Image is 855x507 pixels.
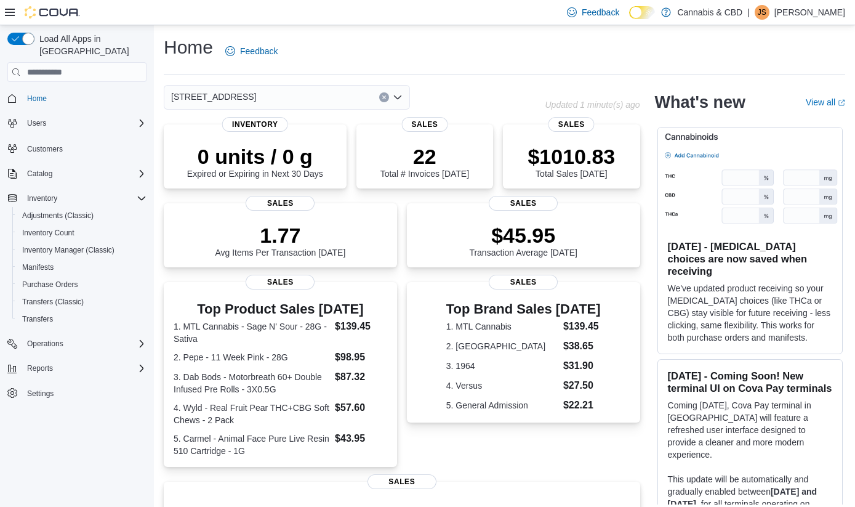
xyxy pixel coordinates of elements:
a: Customers [22,142,68,156]
span: Purchase Orders [17,277,147,292]
p: Updated 1 minute(s) ago [545,100,640,110]
dt: 3. Dab Bods - Motorbreath 60+ Double Infused Pre Rolls - 3X0.5G [174,371,330,395]
span: Adjustments (Classic) [17,208,147,223]
dt: 5. General Admission [446,399,558,412]
a: Inventory Count [17,225,79,240]
span: Settings [22,386,147,401]
nav: Complex example [7,84,147,434]
dt: 1. MTL Cannabis - Sage N' Sour - 28G - Sativa [174,320,330,345]
span: Catalog [22,166,147,181]
span: Users [27,118,46,128]
span: Feedback [240,45,278,57]
button: Customers [2,139,151,157]
button: Clear input [379,92,389,102]
img: Cova [25,6,80,18]
span: Manifests [22,262,54,272]
span: Inventory [22,191,147,206]
button: Transfers (Classic) [12,293,151,310]
span: Inventory Count [17,225,147,240]
input: Dark Mode [629,6,655,19]
span: Adjustments (Classic) [22,211,94,221]
p: 1.77 [215,223,345,248]
div: Transaction Average [DATE] [469,223,577,258]
span: Home [22,91,147,106]
span: Sales [548,117,595,132]
span: Sales [489,275,558,290]
p: 0 units / 0 g [187,144,323,169]
span: Transfers (Classic) [22,297,84,307]
p: $1010.83 [528,144,615,169]
a: Purchase Orders [17,277,83,292]
span: Sales [246,196,315,211]
p: We've updated product receiving so your [MEDICAL_DATA] choices (like THCa or CBG) stay visible fo... [668,282,832,344]
button: Manifests [12,259,151,276]
dd: $31.90 [563,359,601,373]
a: Adjustments (Classic) [17,208,98,223]
span: Inventory Manager (Classic) [22,245,114,255]
button: Inventory Manager (Classic) [12,241,151,259]
div: Avg Items Per Transaction [DATE] [215,223,345,258]
dt: 2. [GEOGRAPHIC_DATA] [446,340,558,352]
span: Operations [22,336,147,351]
button: Catalog [22,166,57,181]
span: Feedback [582,6,619,18]
dd: $43.95 [335,431,387,446]
span: Sales [246,275,315,290]
dd: $87.32 [335,370,387,384]
h1: Home [164,35,213,60]
a: View allExternal link [806,97,845,107]
dt: 1. MTL Cannabis [446,320,558,333]
span: Catalog [27,169,52,179]
p: 22 [380,144,469,169]
dd: $98.95 [335,350,387,365]
div: Total Sales [DATE] [528,144,615,179]
a: Feedback [220,39,283,63]
span: Settings [27,389,54,399]
span: Reports [27,363,53,373]
svg: External link [838,99,845,107]
a: Transfers [17,312,58,327]
p: Coming [DATE], Cova Pay terminal in [GEOGRAPHIC_DATA] will feature a refreshed user interface des... [668,399,832,461]
button: Adjustments (Classic) [12,207,151,224]
p: [PERSON_NAME] [774,5,845,20]
dt: 3. 1964 [446,360,558,372]
button: Settings [2,384,151,402]
button: Transfers [12,310,151,328]
span: Inventory Manager (Classic) [17,243,147,258]
span: Manifests [17,260,147,275]
button: Users [22,116,51,131]
button: Open list of options [393,92,403,102]
dt: 4. Versus [446,379,558,392]
h2: What's new [655,92,745,112]
button: Operations [22,336,68,351]
span: Customers [27,144,63,154]
h3: Top Product Sales [DATE] [174,302,387,317]
dd: $57.60 [335,400,387,415]
div: Total # Invoices [DATE] [380,144,469,179]
p: $45.95 [469,223,577,248]
span: Home [27,94,47,103]
div: Jonathan Schruder [755,5,769,20]
button: Reports [2,360,151,377]
dd: $38.65 [563,339,601,354]
span: Inventory [27,193,57,203]
h3: [DATE] - Coming Soon! New terminal UI on Cova Pay terminals [668,370,832,394]
dd: $139.45 [335,319,387,334]
p: Cannabis & CBD [677,5,742,20]
a: Inventory Manager (Classic) [17,243,119,258]
span: Sales [367,474,436,489]
button: Inventory Count [12,224,151,241]
a: Settings [22,386,58,401]
dd: $139.45 [563,319,601,334]
span: Transfers [22,314,53,324]
dd: $22.21 [563,398,601,413]
dt: 2. Pepe - 11 Week Pink - 28G [174,351,330,363]
span: Load All Apps in [GEOGRAPHIC_DATA] [34,33,147,57]
span: Operations [27,339,63,349]
span: Reports [22,361,147,376]
span: Users [22,116,147,131]
dd: $27.50 [563,378,601,393]
span: Transfers (Classic) [17,294,147,309]
dt: 5. Carmel - Animal Face Pure Live Resin 510 Cartridge - 1G [174,432,330,457]
span: [STREET_ADDRESS] [171,89,256,104]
